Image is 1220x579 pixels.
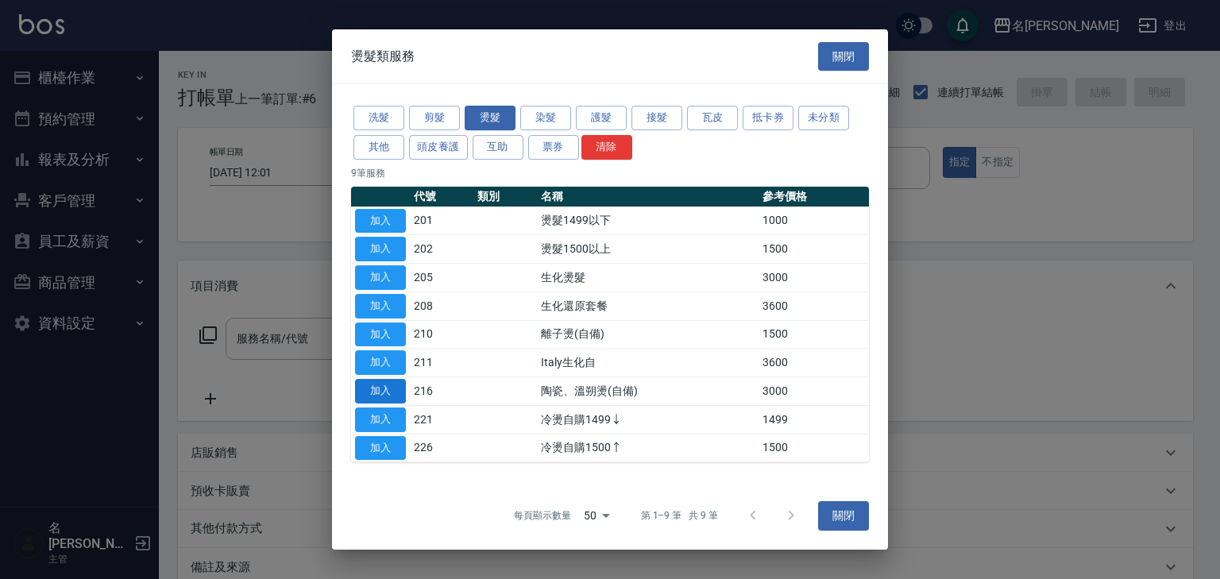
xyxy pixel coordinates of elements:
[410,320,473,349] td: 210
[818,42,869,71] button: 關閉
[355,407,406,432] button: 加入
[514,508,571,523] p: 每頁顯示數量
[355,237,406,261] button: 加入
[355,350,406,375] button: 加入
[759,377,869,406] td: 3000
[537,405,758,434] td: 冷燙自購1499↓
[465,106,515,130] button: 燙髮
[528,135,579,160] button: 票券
[410,349,473,377] td: 211
[759,187,869,207] th: 參考價格
[410,235,473,264] td: 202
[537,320,758,349] td: 離子燙(自備)
[351,48,415,64] span: 燙髮類服務
[410,187,473,207] th: 代號
[798,106,849,130] button: 未分類
[409,135,468,160] button: 頭皮養護
[473,135,523,160] button: 互助
[351,166,869,180] p: 9 筆服務
[473,187,537,207] th: 類別
[537,377,758,406] td: 陶瓷、溫朔燙(自備)
[410,291,473,320] td: 208
[537,291,758,320] td: 生化還原套餐
[537,235,758,264] td: 燙髮1500以上
[537,349,758,377] td: Italy生化自
[355,322,406,347] button: 加入
[759,405,869,434] td: 1499
[355,379,406,403] button: 加入
[687,106,738,130] button: 瓦皮
[355,209,406,234] button: 加入
[631,106,682,130] button: 接髮
[355,294,406,318] button: 加入
[818,501,869,531] button: 關閉
[410,207,473,235] td: 201
[581,135,632,160] button: 清除
[537,207,758,235] td: 燙髮1499以下
[537,434,758,462] td: 冷燙自購1500↑
[520,106,571,130] button: 染髮
[759,349,869,377] td: 3600
[759,235,869,264] td: 1500
[759,434,869,462] td: 1500
[410,405,473,434] td: 221
[537,187,758,207] th: 名稱
[759,207,869,235] td: 1000
[537,264,758,292] td: 生化燙髮
[353,135,404,160] button: 其他
[353,106,404,130] button: 洗髮
[743,106,793,130] button: 抵卡券
[759,291,869,320] td: 3600
[759,320,869,349] td: 1500
[410,264,473,292] td: 205
[409,106,460,130] button: 剪髮
[355,436,406,461] button: 加入
[410,434,473,462] td: 226
[759,264,869,292] td: 3000
[410,377,473,406] td: 216
[641,508,718,523] p: 第 1–9 筆 共 9 筆
[576,106,627,130] button: 護髮
[577,494,616,537] div: 50
[355,265,406,290] button: 加入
